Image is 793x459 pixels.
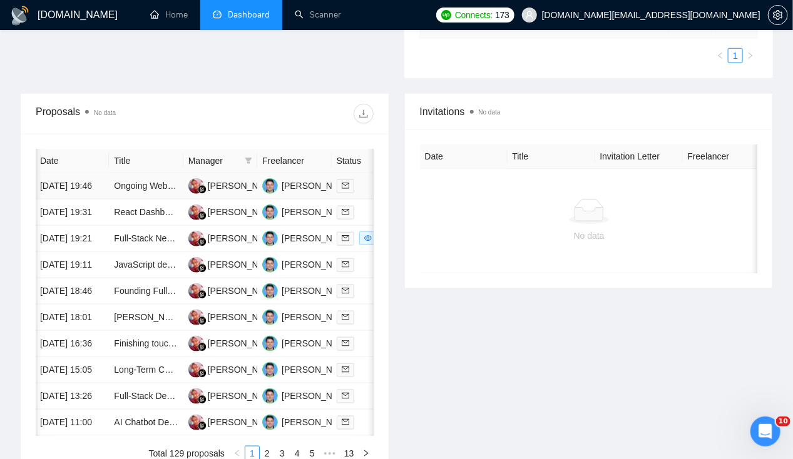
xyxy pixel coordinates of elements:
[94,109,116,116] span: No data
[35,331,109,357] td: [DATE] 16:36
[282,415,354,429] div: [PERSON_NAME]
[114,365,330,375] a: Long-Term Component Development (React + Tailwind)
[109,252,183,278] td: JavaScript developer needed for web app development and cloud migration
[495,8,509,22] span: 173
[188,259,280,269] a: DP[PERSON_NAME]
[342,261,349,268] span: mail
[282,336,354,350] div: [PERSON_NAME]
[262,206,354,216] a: AR[PERSON_NAME]
[183,149,257,173] th: Manager
[262,416,354,426] a: AR[PERSON_NAME]
[262,259,354,269] a: AR[PERSON_NAME]
[198,185,207,194] img: gigradar-bm.png
[508,144,595,169] th: Title
[208,179,280,193] div: [PERSON_NAME]
[768,5,788,25] button: setting
[188,178,204,194] img: DP
[188,310,204,325] img: DP
[188,364,280,374] a: DP[PERSON_NAME]
[109,149,183,173] th: Title
[208,284,280,298] div: [PERSON_NAME]
[282,363,354,376] div: [PERSON_NAME]
[188,338,280,348] a: DP[PERSON_NAME]
[262,178,278,194] img: AR
[35,278,109,305] td: [DATE] 18:46
[282,258,354,271] div: [PERSON_NAME]
[683,144,770,169] th: Freelancer
[420,104,758,119] span: Invitations
[342,418,349,426] span: mail
[595,144,683,169] th: Invitation Letter
[262,311,354,321] a: AR[PERSON_NAME]
[245,157,252,164] span: filter
[150,9,188,20] a: homeHome
[262,415,278,430] img: AR
[228,9,270,20] span: Dashboard
[198,211,207,220] img: gigradar-bm.png
[114,260,407,270] a: JavaScript developer needed for web app development and cloud migration
[188,416,280,426] a: DP[PERSON_NAME]
[208,363,280,376] div: [PERSON_NAME]
[114,417,364,427] a: AI Chatbot Developer – OpenAI + Coaching Program Integration
[10,6,30,26] img: logo
[188,283,204,299] img: DP
[525,11,534,19] span: user
[768,10,788,20] a: setting
[364,235,372,242] span: eye
[188,362,204,378] img: DP
[342,366,349,373] span: mail
[109,357,183,383] td: Long-Term Component Development (React + Tailwind)
[198,421,207,430] img: gigradar-bm.png
[262,362,278,378] img: AR
[342,313,349,321] span: mail
[35,173,109,199] td: [DATE] 19:46
[282,310,354,324] div: [PERSON_NAME]
[35,383,109,410] td: [DATE] 13:26
[213,10,222,19] span: dashboard
[198,316,207,325] img: gigradar-bm.png
[713,48,728,63] li: Previous Page
[35,252,109,278] td: [DATE] 19:11
[262,231,278,246] img: AR
[188,206,280,216] a: DP[PERSON_NAME]
[342,208,349,216] span: mail
[769,10,787,20] span: setting
[109,278,183,305] td: Founding Full-Stack Engineer
[114,181,309,191] a: Ongoing Web Developer for Music House Website
[242,151,255,170] span: filter
[188,388,204,404] img: DP
[109,410,183,436] td: AI Chatbot Developer – OpenAI + Coaching Program Integration
[35,410,109,436] td: [DATE] 11:00
[233,450,241,457] span: left
[342,340,349,347] span: mail
[747,52,754,59] span: right
[188,204,204,220] img: DP
[188,154,240,168] span: Manager
[728,48,743,63] li: 1
[337,154,388,168] span: Status
[262,180,354,190] a: AR[PERSON_NAME]
[262,310,278,325] img: AR
[208,205,280,219] div: [PERSON_NAME]
[188,231,204,246] img: DP
[198,290,207,299] img: gigradar-bm.png
[198,343,207,351] img: gigradar-bm.png
[35,199,109,226] td: [DATE] 19:31
[109,383,183,410] td: Full-Stack Developer for Internal Dashboard (React + Node.js + GraphQL)
[295,9,341,20] a: searchScanner
[208,415,280,429] div: [PERSON_NAME]
[262,285,354,295] a: AR[PERSON_NAME]
[257,149,331,173] th: Freelancer
[36,104,205,124] div: Proposals
[729,49,742,63] a: 1
[188,390,280,400] a: DP[PERSON_NAME]
[262,283,278,299] img: AR
[743,48,758,63] li: Next Page
[198,369,207,378] img: gigradar-bm.png
[109,199,183,226] td: React Dashboard Development with Node and Firebase
[342,235,349,242] span: mail
[208,310,280,324] div: [PERSON_NAME]
[342,287,349,295] span: mail
[441,10,451,20] img: upwork-logo.png
[479,109,501,116] span: No data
